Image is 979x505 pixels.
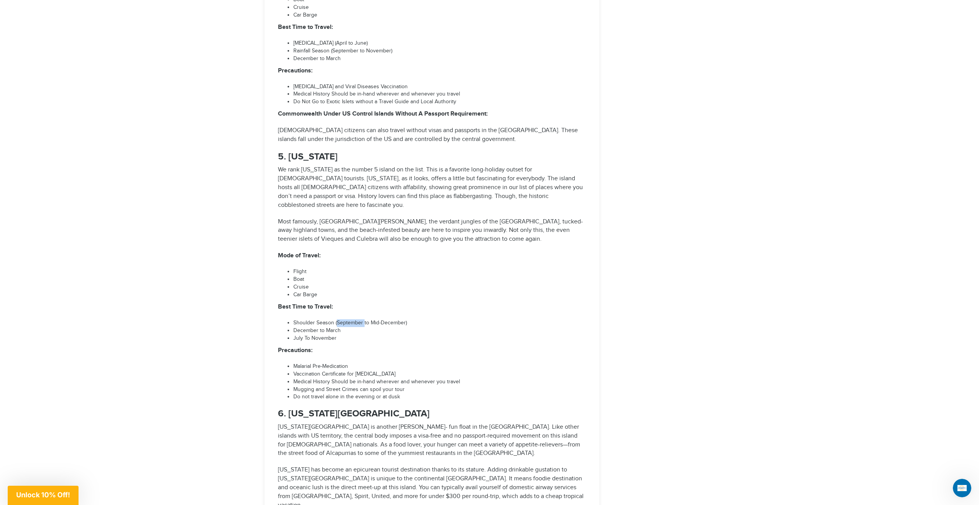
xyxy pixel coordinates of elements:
li: Flight [293,268,586,276]
li: [MEDICAL_DATA] and Viral Diseases Vaccination [293,83,586,91]
strong: Precautions: [278,347,313,354]
li: July To November [293,335,586,342]
p: [US_STATE][GEOGRAPHIC_DATA] is another [PERSON_NAME]- fun float in the [GEOGRAPHIC_DATA]. Like ot... [278,423,586,458]
li: Car Barge [293,291,586,299]
strong: Best Time to Travel: [278,303,333,310]
li: Boat [293,276,586,284]
strong: 6. [US_STATE][GEOGRAPHIC_DATA] [278,408,430,419]
strong: 5. [US_STATE] [278,151,338,162]
li: Medical History Should be in-hand wherever and whenever you travel [293,91,586,98]
li: Vaccination Certificate for [MEDICAL_DATA] [293,371,586,378]
li: Cruise [293,284,586,291]
div: Unlock 10% Off! [8,486,79,505]
li: December to March [293,55,586,63]
li: December to March [293,327,586,335]
strong: Commonwealth Under US Control Islands Without A Passport Requirement: [278,110,488,117]
strong: Precautions: [278,67,313,74]
li: Do not travel alone in the evening or at dusk [293,393,586,401]
li: Cruise [293,4,586,12]
li: Rainfall Season (September to November) [293,47,586,55]
li: Malarial Pre-Medication [293,363,586,371]
p: Most famously, [GEOGRAPHIC_DATA][PERSON_NAME], the verdant jungles of the [GEOGRAPHIC_DATA], tuck... [278,218,586,244]
strong: Mode of Travel: [278,252,321,259]
li: [MEDICAL_DATA] (April to June) [293,40,586,47]
p: [DEMOGRAPHIC_DATA] citizens can also travel without visas and passports in the [GEOGRAPHIC_DATA].... [278,126,586,144]
p: We rank [US_STATE] as the number 5 island on the list. This is a favorite long-holiday outset for... [278,166,586,210]
li: Shoulder Season (September to Mid-December) [293,319,586,327]
li: Mugging and Street Crimes can spoil your tour [293,386,586,394]
span: Unlock 10% Off! [16,491,70,499]
strong: Best Time to Travel: [278,23,333,31]
li: Medical History Should be in-hand wherever and whenever you travel [293,378,586,386]
li: Do Not Go to Exotic Islets without a Travel Guide and Local Authority [293,98,586,106]
iframe: Intercom live chat [953,479,971,497]
li: Car Barge [293,12,586,19]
